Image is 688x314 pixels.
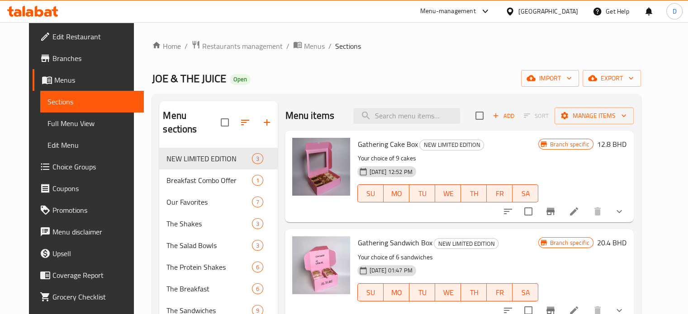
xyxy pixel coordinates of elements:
a: Edit menu item [569,206,579,217]
img: Gathering Sandwich Box [292,236,350,294]
a: Home [152,41,181,52]
button: delete [587,201,608,222]
button: SA [512,184,538,202]
h2: Menu items [285,109,334,122]
span: Add item [489,109,518,123]
a: Edit Menu [40,134,144,156]
button: Manage items [555,108,634,124]
span: Promotions [52,205,137,216]
div: Our Favorites7 [159,191,278,213]
a: Coupons [33,178,144,199]
span: Coverage Report [52,270,137,281]
button: TU [409,283,435,301]
button: SA [512,283,538,301]
span: Edit Menu [47,140,137,150]
span: Menus [304,41,325,52]
span: 3 [252,155,263,163]
span: WE [439,286,457,299]
img: Gathering Cake Box [292,138,350,196]
button: Add section [256,112,278,133]
div: items [252,197,263,207]
span: Branch specific [546,140,593,149]
h6: 20.4 BHD [597,236,626,249]
button: import [521,70,579,87]
span: Restaurants management [202,41,283,52]
span: Edit Restaurant [52,31,137,42]
div: items [252,262,263,272]
p: Your choice of 6 sandwiches [357,252,538,263]
button: MO [384,184,409,202]
div: Breakfast Combo Offer1 [159,169,278,191]
button: sort-choices [497,201,519,222]
button: SU [357,184,384,202]
p: Your choice of 9 cakes [357,153,538,164]
span: Menus [54,75,137,85]
span: 3 [252,241,263,250]
span: 6 [252,263,263,272]
div: [GEOGRAPHIC_DATA] [518,6,578,16]
span: Choice Groups [52,161,137,172]
button: SU [357,283,384,301]
span: Branches [52,53,137,64]
div: Open [230,74,251,85]
li: / [185,41,188,52]
span: FR [490,187,509,200]
span: Breakfast Combo Offer [166,175,252,186]
span: NEW LIMITED EDITION [434,239,498,249]
div: items [252,283,263,294]
span: The Protein Shakes [166,262,252,272]
span: MO [387,286,406,299]
a: Upsell [33,243,144,264]
span: D [672,6,676,16]
div: NEW LIMITED EDITION [419,140,484,150]
button: export [583,70,641,87]
span: The Breakfast [166,283,252,294]
span: The Shakes [166,218,252,229]
span: Open [230,75,251,83]
a: Full Menu View [40,112,144,134]
div: The Breakfast6 [159,278,278,300]
span: Sort sections [234,112,256,133]
span: FR [490,286,509,299]
span: SU [361,187,380,200]
a: Menus [293,40,325,52]
span: export [590,73,634,84]
div: items [252,240,263,251]
span: Gathering Sandwich Box [357,236,432,249]
a: Menus [33,69,144,91]
button: TU [409,184,435,202]
span: Grocery Checklist [52,291,137,302]
button: show more [608,201,630,222]
div: The Protein Shakes6 [159,256,278,278]
div: Menu-management [420,6,476,17]
span: Sections [335,41,361,52]
span: Add [491,111,516,121]
span: Select section first [518,109,555,123]
a: Sections [40,91,144,112]
span: import [528,73,572,84]
span: [DATE] 01:47 PM [365,266,416,275]
div: Our Favorites [166,197,252,207]
div: items [252,175,263,186]
li: / [286,41,289,52]
a: Coverage Report [33,264,144,286]
span: SA [516,286,535,299]
span: TH [465,286,483,299]
span: [DATE] 12:52 PM [365,168,416,176]
span: NEW LIMITED EDITION [420,140,484,150]
span: Select all sections [215,113,234,132]
span: SA [516,187,535,200]
h6: 12.8 BHD [597,138,626,150]
span: 6 [252,285,263,293]
button: FR [487,283,512,301]
span: Branch specific [546,239,593,247]
div: The Salad Bowls [166,240,252,251]
a: Branches [33,47,144,69]
span: 3 [252,220,263,228]
span: JOE & THE JUICE [152,68,226,89]
span: SU [361,286,380,299]
button: Branch-specific-item [540,201,561,222]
